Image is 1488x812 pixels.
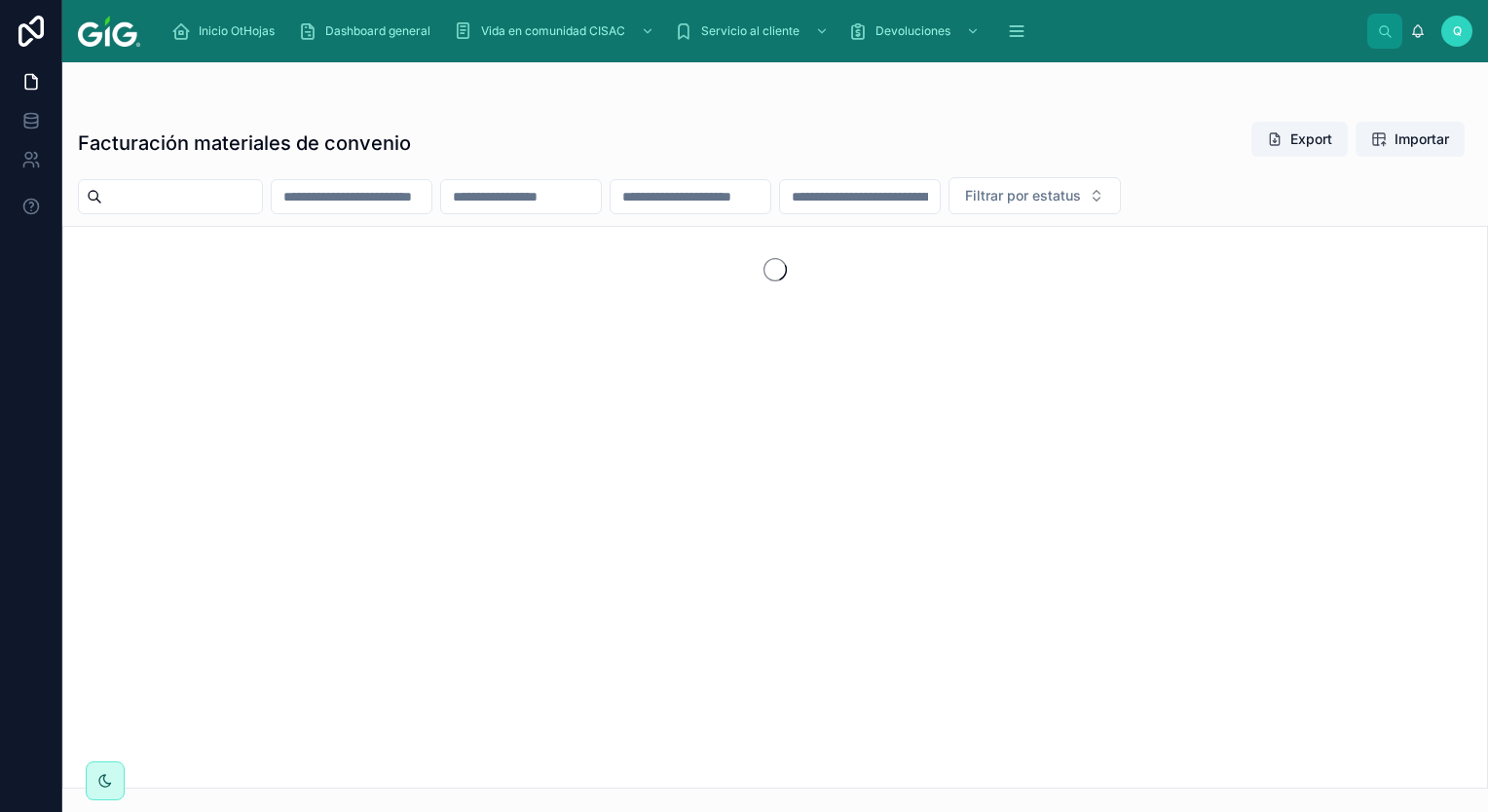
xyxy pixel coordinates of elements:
a: Vida en comunidad CISAC [448,14,664,49]
button: Export [1251,122,1348,157]
img: App logo [78,16,140,47]
span: Q [1453,23,1462,39]
span: Filtrar por estatus [965,186,1081,205]
a: Dashboard general [292,14,444,49]
span: Vida en comunidad CISAC [481,23,625,39]
a: Devoluciones [842,14,989,49]
span: Devoluciones [875,23,950,39]
h1: Facturación materiales de convenio [78,129,411,157]
span: Importar [1395,129,1449,149]
span: Inicio OtHojas [199,23,275,39]
a: Inicio OtHojas [166,14,288,49]
span: Dashboard general [325,23,430,39]
div: scrollable content [156,10,1367,53]
button: Importar [1356,122,1465,157]
button: Select Button [949,177,1121,214]
a: Servicio al cliente [668,14,838,49]
span: Servicio al cliente [701,23,800,39]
